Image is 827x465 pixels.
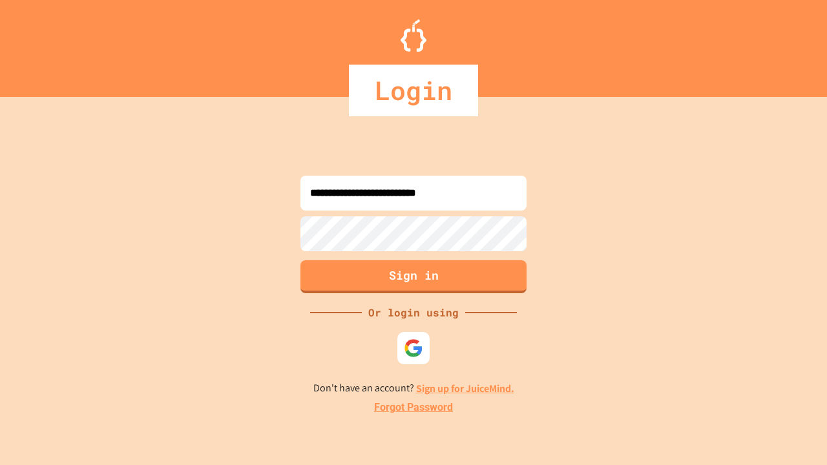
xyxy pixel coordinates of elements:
a: Forgot Password [374,400,453,415]
div: Or login using [362,305,465,320]
p: Don't have an account? [313,380,514,397]
img: Logo.svg [401,19,426,52]
div: Login [349,65,478,116]
a: Sign up for JuiceMind. [416,382,514,395]
img: google-icon.svg [404,338,423,358]
button: Sign in [300,260,527,293]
